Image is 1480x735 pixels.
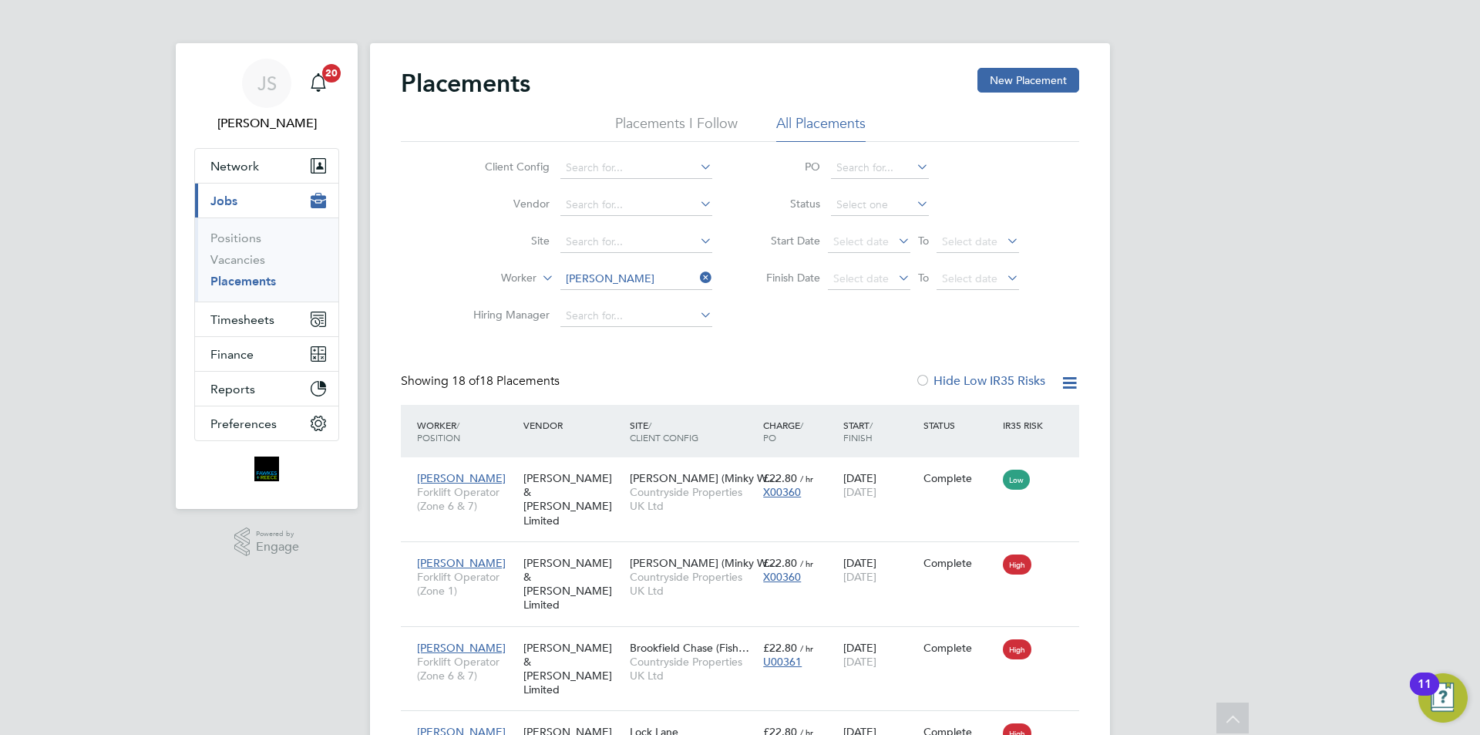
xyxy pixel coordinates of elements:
div: Complete [923,641,996,655]
div: Worker [413,411,520,451]
input: Search for... [560,157,712,179]
span: [PERSON_NAME] [417,641,506,655]
span: Select date [942,234,997,248]
span: Countryside Properties UK Ltd [630,570,755,598]
span: Forklift Operator (Zone 1) [417,570,516,598]
button: Reports [195,372,338,406]
span: X00360 [763,570,801,584]
span: Countryside Properties UK Ltd [630,655,755,683]
label: Start Date [751,234,820,248]
a: [PERSON_NAME]Forklift Operator (Zone 6 & 7)[PERSON_NAME] & [PERSON_NAME] LimitedBrookfield Chase ... [413,632,1079,646]
input: Search for... [560,268,712,290]
span: Select date [942,271,997,285]
span: Select date [833,271,889,285]
span: / PO [763,419,803,443]
span: Brookfield Chase (Fish… [630,641,749,655]
div: Showing [401,373,563,389]
span: Forklift Operator (Zone 6 & 7) [417,655,516,683]
input: Search for... [560,194,712,216]
span: [PERSON_NAME] (Minky W… [630,556,778,570]
div: 11 [1418,684,1431,704]
div: [PERSON_NAME] & [PERSON_NAME] Limited [520,633,626,705]
label: Site [461,234,550,248]
a: Vacancies [210,252,265,267]
span: / Position [417,419,460,443]
a: Powered byEngage [234,528,300,557]
div: [PERSON_NAME] & [PERSON_NAME] Limited [520,548,626,620]
a: Go to home page [194,457,339,481]
button: Preferences [195,406,338,440]
label: Worker [448,271,536,286]
span: / hr [800,558,813,569]
div: Complete [923,556,996,570]
span: Reports [210,382,255,396]
span: Low [1003,470,1030,490]
a: Placements [210,274,276,288]
a: 20 [303,59,334,108]
div: [PERSON_NAME] & [PERSON_NAME] Limited [520,464,626,535]
div: Jobs [195,217,338,302]
span: [PERSON_NAME] [417,471,506,485]
label: Finish Date [751,271,820,285]
span: £22.80 [763,556,797,570]
span: High [1003,555,1031,575]
a: [PERSON_NAME]Forklift Operator (Zone 1)[PERSON_NAME] & [PERSON_NAME] Limited[PERSON_NAME] (Minky ... [413,548,1079,561]
span: Engage [256,541,299,554]
button: Finance [195,337,338,371]
span: Timesheets [210,312,274,327]
label: Status [751,197,820,211]
span: Preferences [210,416,277,431]
span: 18 of [452,373,479,389]
span: To [913,268,933,288]
label: Hiring Manager [461,308,550,322]
label: Vendor [461,197,550,211]
span: To [913,231,933,251]
div: Site [626,411,759,451]
li: All Placements [776,114,866,142]
nav: Main navigation [176,43,358,509]
span: / Client Config [630,419,698,443]
span: [DATE] [843,485,876,499]
span: Network [210,159,259,174]
span: £22.80 [763,471,797,485]
div: Vendor [520,411,626,439]
button: New Placement [977,68,1079,93]
input: Search for... [560,231,712,253]
span: Jobs [210,194,237,208]
span: Select date [833,234,889,248]
a: Positions [210,231,261,245]
span: / Finish [843,419,873,443]
div: [DATE] [839,633,920,676]
div: [DATE] [839,548,920,592]
span: [DATE] [843,655,876,669]
span: / hr [800,642,813,654]
span: £22.80 [763,641,797,655]
span: [PERSON_NAME] (Minky W… [630,471,778,485]
button: Timesheets [195,302,338,336]
span: U00361 [763,655,802,669]
label: Hide Low IR35 Risks [915,373,1045,389]
label: PO [751,160,820,174]
span: [DATE] [843,570,876,584]
label: Client Config [461,160,550,174]
button: Jobs [195,184,338,217]
h2: Placements [401,68,530,99]
span: X00360 [763,485,801,499]
span: Forklift Operator (Zone 6 & 7) [417,485,516,513]
a: [PERSON_NAME]Forklift Operator (Zone 6 & 7)[PERSON_NAME] & [PERSON_NAME] LimitedLock LaneCountrys... [413,716,1079,730]
div: Start [839,411,920,451]
span: Julia Scholes [194,114,339,133]
button: Network [195,149,338,183]
span: [PERSON_NAME] [417,556,506,570]
span: High [1003,639,1031,659]
span: JS [257,73,277,93]
span: 18 Placements [452,373,560,389]
div: IR35 Risk [999,411,1052,439]
span: Countryside Properties UK Ltd [630,485,755,513]
span: Finance [210,347,254,362]
input: Search for... [831,157,929,179]
input: Select one [831,194,929,216]
span: / hr [800,473,813,484]
button: Open Resource Center, 11 new notifications [1418,673,1468,723]
a: JS[PERSON_NAME] [194,59,339,133]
